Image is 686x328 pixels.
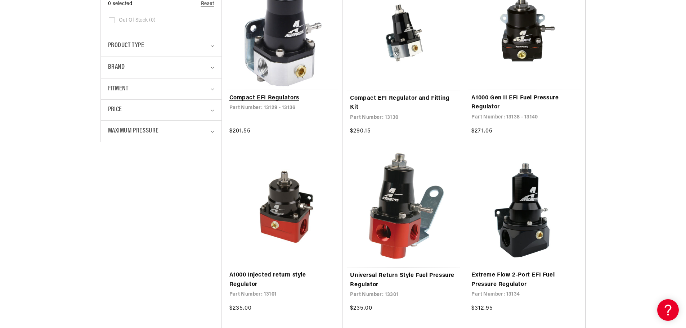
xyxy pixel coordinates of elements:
a: A1000 Injected return style Regulator [229,271,336,289]
summary: Fitment (0 selected) [108,78,214,100]
a: Compact EFI Regulator and Fitting Kit [350,94,457,112]
span: Out of stock (0) [119,17,156,24]
summary: Maximum Pressure (0 selected) [108,121,214,142]
span: Fitment [108,84,129,94]
a: Compact EFI Regulators [229,94,336,103]
a: Universal Return Style Fuel Pressure Regulator [350,271,457,289]
span: Maximum Pressure [108,126,159,136]
span: Price [108,105,122,115]
summary: Price [108,100,214,120]
span: Product type [108,41,144,51]
summary: Brand (0 selected) [108,57,214,78]
a: Extreme Flow 2-Port EFI Fuel Pressure Regulator [471,271,578,289]
summary: Product type (0 selected) [108,35,214,57]
a: A1000 Gen II EFI Fuel Pressure Regulator [471,94,578,112]
span: Brand [108,62,125,73]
